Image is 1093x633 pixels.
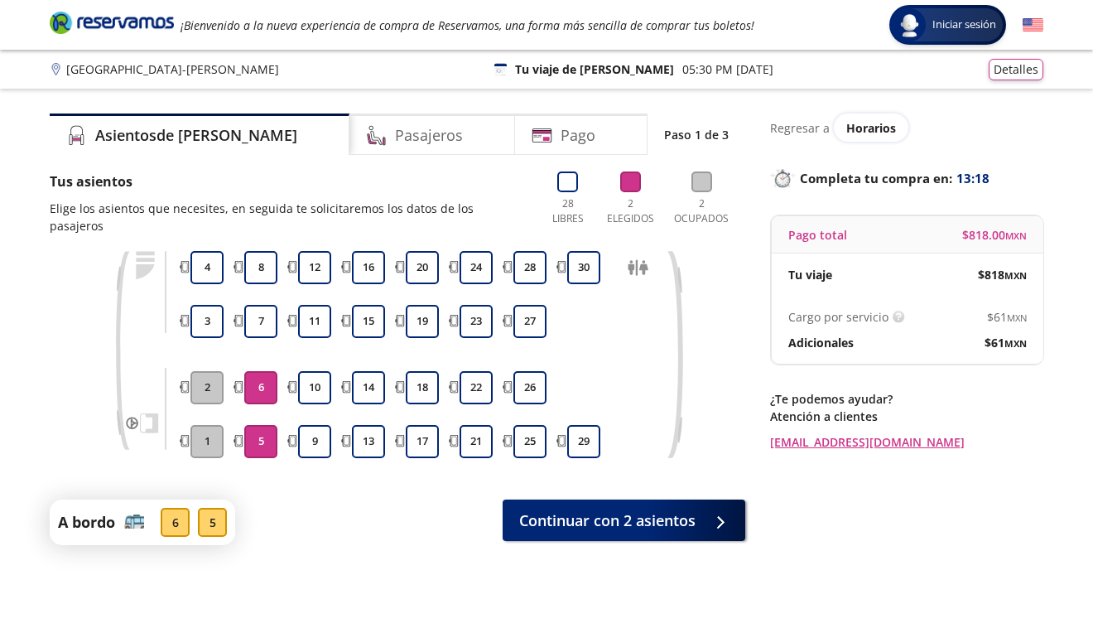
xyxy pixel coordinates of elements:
button: 29 [567,425,600,458]
small: MXN [1004,337,1027,350]
span: $ 61 [987,308,1027,326]
button: 1 [190,425,224,458]
p: 05:30 PM [DATE] [682,60,773,78]
em: ¡Bienvenido a la nueva experiencia de compra de Reservamos, una forma más sencilla de comprar tus... [181,17,754,33]
button: 18 [406,371,439,404]
button: 23 [460,305,493,338]
p: Atención a clientes [770,408,1043,425]
button: 24 [460,251,493,284]
div: Regresar a ver horarios [770,114,1043,142]
button: 21 [460,425,493,458]
p: 2 Ocupados [670,196,733,226]
a: [EMAIL_ADDRESS][DOMAIN_NAME] [770,433,1043,451]
small: MXN [1005,230,1027,242]
button: 28 [513,251,546,284]
p: Completa tu compra en : [770,167,1043,190]
h4: Asientos de [PERSON_NAME] [95,124,297,147]
button: 11 [298,305,331,338]
button: 9 [298,425,331,458]
button: 10 [298,371,331,404]
p: Tus asientos [50,172,528,191]
button: 5 [244,425,277,458]
button: 7 [244,305,277,338]
span: Continuar con 2 asientos [519,510,696,532]
button: 15 [352,305,385,338]
button: 25 [513,425,546,458]
p: Cargo por servicio [788,308,888,326]
p: A bordo [58,511,115,534]
button: 13 [352,425,385,458]
p: Adicionales [788,334,854,351]
button: 26 [513,371,546,404]
button: 4 [190,251,224,284]
h4: Pago [561,124,595,147]
p: Regresar a [770,119,830,137]
p: Paso 1 de 3 [664,126,729,143]
button: 16 [352,251,385,284]
span: $ 818 [978,266,1027,283]
p: ¿Te podemos ayudar? [770,390,1043,408]
button: English [1023,15,1043,36]
span: Iniciar sesión [926,17,1003,33]
button: Detalles [989,59,1043,80]
button: Continuar con 2 asientos [503,500,745,541]
p: 2 Elegidos [603,196,658,226]
p: 28 Libres [545,196,590,226]
button: 2 [190,371,224,404]
button: 30 [567,251,600,284]
div: 6 [161,508,190,537]
span: $ 61 [985,334,1027,351]
p: Tu viaje de [PERSON_NAME] [515,60,674,78]
button: 14 [352,371,385,404]
button: 12 [298,251,331,284]
span: Horarios [846,120,896,136]
span: 13:18 [956,169,989,188]
p: Pago total [788,226,847,244]
p: [GEOGRAPHIC_DATA] - [PERSON_NAME] [66,60,279,78]
button: 19 [406,305,439,338]
button: 22 [460,371,493,404]
h4: Pasajeros [395,124,463,147]
small: MXN [1007,312,1027,324]
p: Elige los asientos que necesites, en seguida te solicitaremos los datos de los pasajeros [50,200,528,234]
button: 8 [244,251,277,284]
span: $ 818.00 [962,226,1027,244]
div: 5 [198,508,227,537]
button: 17 [406,425,439,458]
button: 20 [406,251,439,284]
a: Brand Logo [50,10,174,40]
button: 27 [513,305,546,338]
p: Tu viaje [788,266,832,283]
button: 6 [244,371,277,404]
i: Brand Logo [50,10,174,35]
button: 3 [190,305,224,338]
small: MXN [1004,269,1027,282]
